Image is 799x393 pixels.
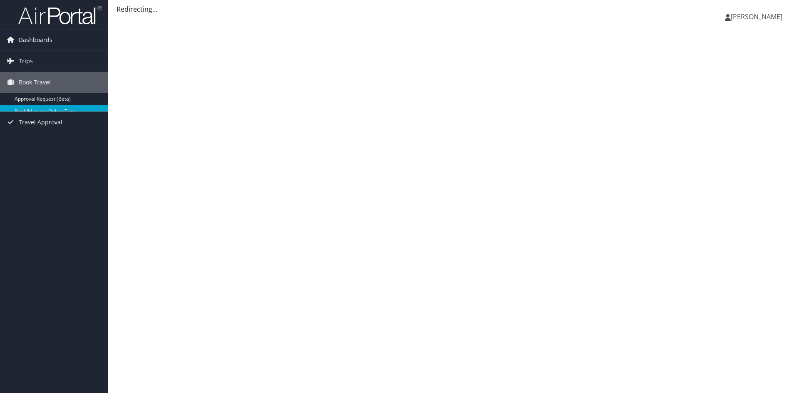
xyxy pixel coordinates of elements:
[19,30,52,50] span: Dashboards
[18,5,102,25] img: airportal-logo.png
[725,4,791,29] a: [PERSON_NAME]
[731,12,782,21] span: [PERSON_NAME]
[19,51,33,72] span: Trips
[19,72,51,93] span: Book Travel
[19,112,62,133] span: Travel Approval
[117,4,791,14] div: Redirecting...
